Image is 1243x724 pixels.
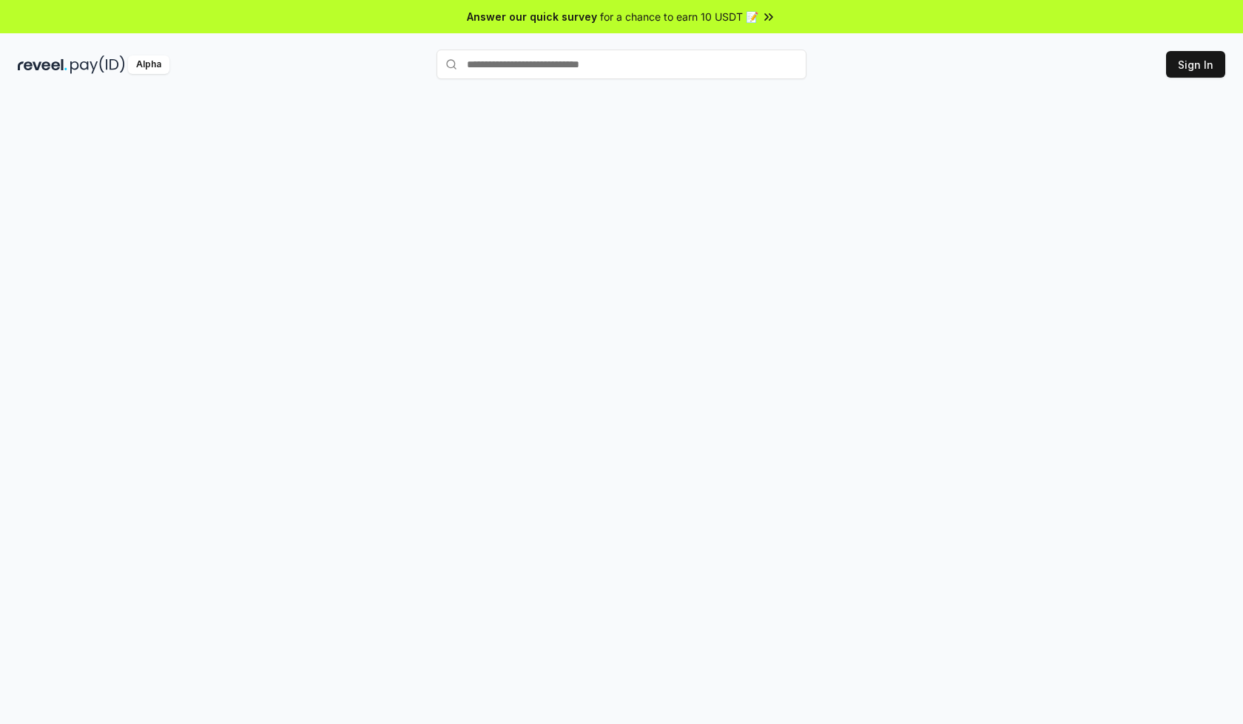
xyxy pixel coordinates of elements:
[600,9,758,24] span: for a chance to earn 10 USDT 📝
[467,9,597,24] span: Answer our quick survey
[18,55,67,74] img: reveel_dark
[1166,51,1225,78] button: Sign In
[70,55,125,74] img: pay_id
[128,55,169,74] div: Alpha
